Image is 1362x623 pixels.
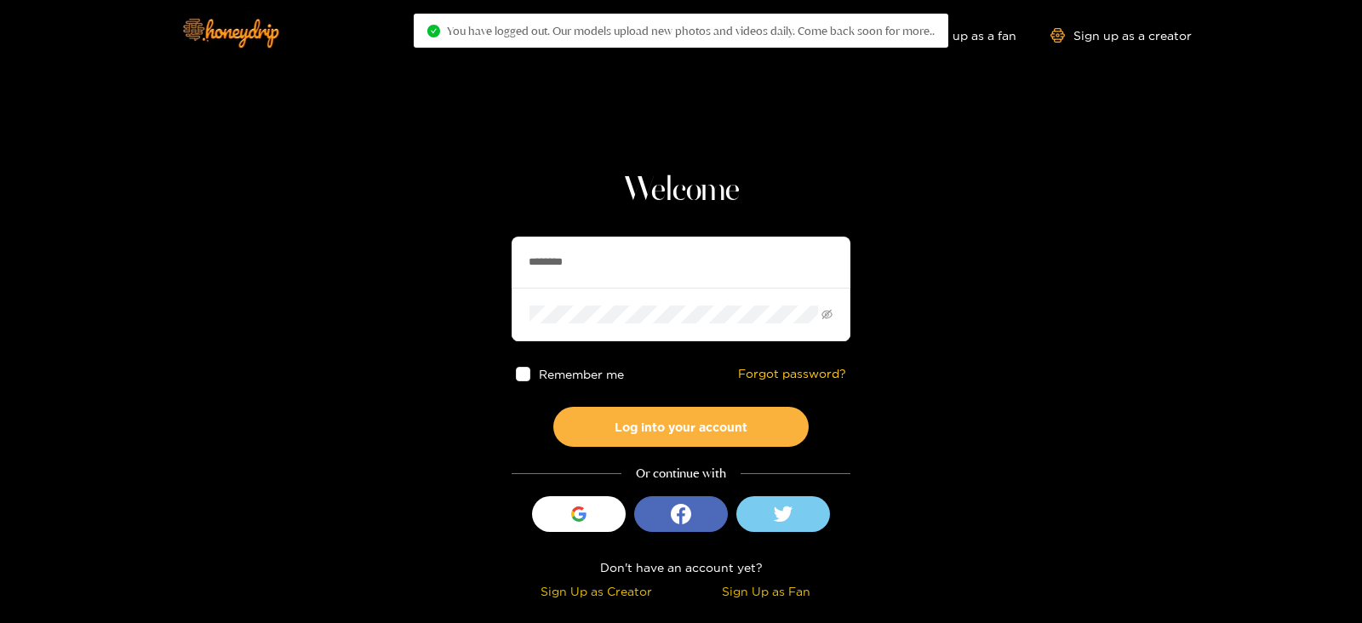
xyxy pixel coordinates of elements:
span: check-circle [427,25,440,37]
a: Sign up as a fan [900,28,1016,43]
a: Forgot password? [738,367,846,381]
span: You have logged out. Our models upload new photos and videos daily. Come back soon for more.. [447,24,935,37]
a: Sign up as a creator [1050,28,1192,43]
span: eye-invisible [821,309,833,320]
button: Log into your account [553,407,809,447]
div: Don't have an account yet? [512,557,850,577]
div: Sign Up as Fan [685,581,846,601]
h1: Welcome [512,170,850,211]
span: Remember me [539,368,624,380]
div: Sign Up as Creator [516,581,677,601]
div: Or continue with [512,464,850,483]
